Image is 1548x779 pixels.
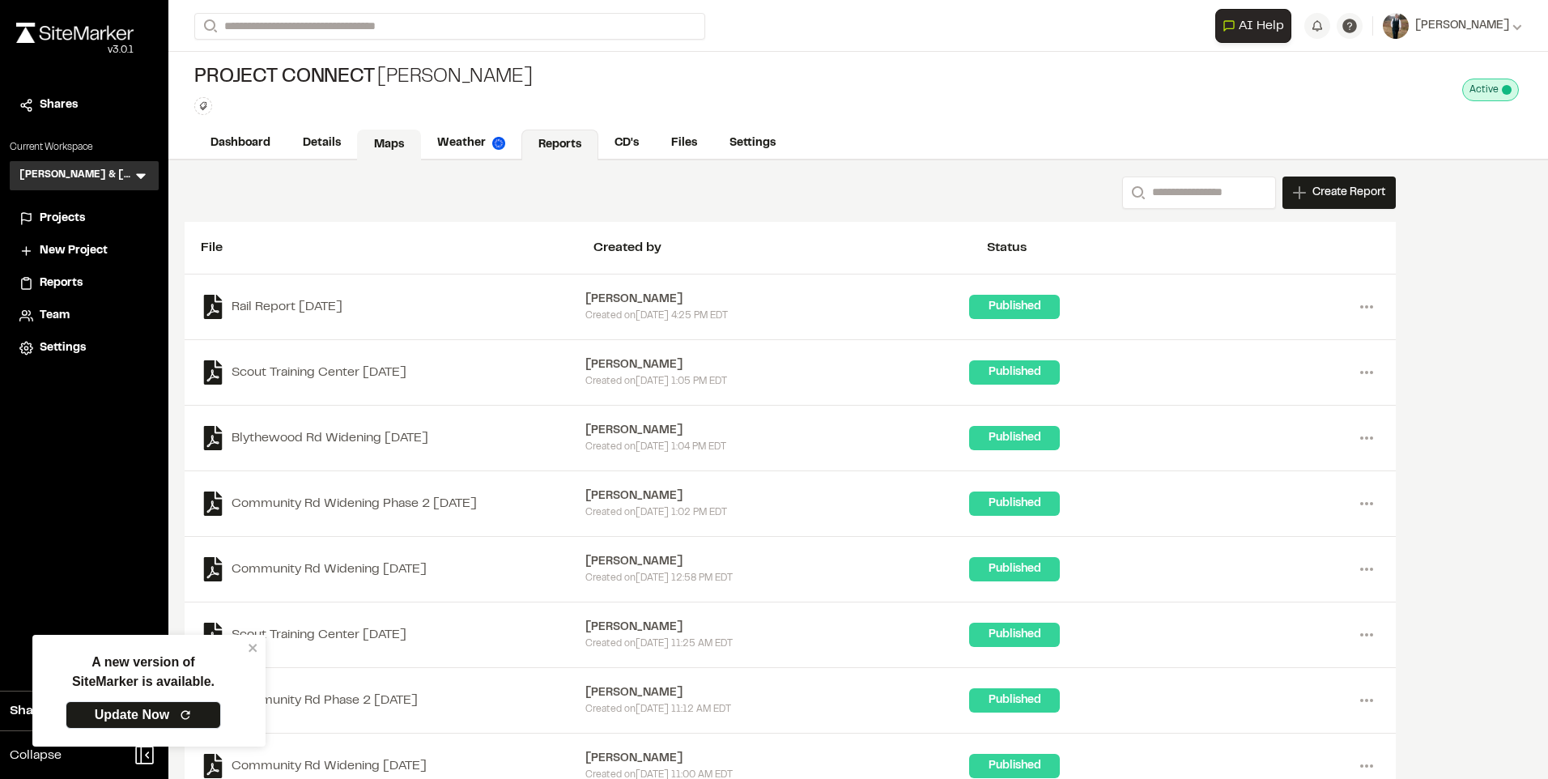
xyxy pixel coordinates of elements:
img: User [1383,13,1409,39]
a: Weather [421,128,521,159]
a: Shares [19,96,149,114]
span: Project Connect [194,65,374,91]
a: Team [19,307,149,325]
span: Active [1469,83,1499,97]
div: Published [969,688,1060,713]
a: Reports [521,130,598,160]
button: [PERSON_NAME] [1383,13,1522,39]
a: Community Rd Widening [DATE] [201,754,585,778]
a: Community Rd Widening [DATE] [201,557,585,581]
img: rebrand.png [16,23,134,43]
div: [PERSON_NAME] [194,65,532,91]
div: [PERSON_NAME] [585,750,970,768]
div: [PERSON_NAME] [585,356,970,374]
a: Reports [19,275,149,292]
a: CD's [598,128,655,159]
div: Created on [DATE] 4:25 PM EDT [585,309,970,323]
div: Oh geez...please don't... [16,43,134,57]
div: Created on [DATE] 11:25 AM EDT [585,636,970,651]
span: Share Workspace [10,701,118,721]
div: Created on [DATE] 1:04 PM EDT [585,440,970,454]
button: close [248,641,259,654]
div: [PERSON_NAME] [585,422,970,440]
a: Blythewood Rd Widening [DATE] [201,426,585,450]
h3: [PERSON_NAME] & [PERSON_NAME] [19,168,133,184]
a: Community Rd Widening Phase 2 [DATE] [201,492,585,516]
span: [PERSON_NAME] [1415,17,1509,35]
div: Status [987,238,1380,258]
span: Create Report [1312,184,1385,202]
div: Created on [DATE] 12:58 PM EDT [585,571,970,585]
div: File [201,238,593,258]
a: Scout Training Center [DATE] [201,623,585,647]
a: Community Rd Phase 2 [DATE] [201,688,585,713]
div: Published [969,492,1060,516]
div: Open AI Assistant [1215,9,1298,43]
div: Published [969,557,1060,581]
a: Projects [19,210,149,228]
a: Settings [713,128,792,159]
a: Update Now [66,701,221,729]
div: [PERSON_NAME] [585,619,970,636]
p: A new version of SiteMarker is available. [72,653,215,692]
div: Created on [DATE] 1:02 PM EDT [585,505,970,520]
div: This project is active and counting against your active project count. [1462,79,1519,101]
div: Published [969,426,1060,450]
a: Files [655,128,713,159]
a: Maps [357,130,421,160]
span: Shares [40,96,78,114]
a: Scout Training Center [DATE] [201,360,585,385]
div: Published [969,754,1060,778]
span: Team [40,307,70,325]
span: This project is active and counting against your active project count. [1502,85,1512,95]
div: [PERSON_NAME] [585,487,970,505]
span: AI Help [1239,16,1284,36]
a: Dashboard [194,128,287,159]
a: Details [287,128,357,159]
a: Rail Report [DATE] [201,295,585,319]
span: Collapse [10,746,62,765]
button: Search [194,13,223,40]
div: Created by [593,238,986,258]
button: Search [1122,177,1151,209]
div: [PERSON_NAME] [585,684,970,702]
button: Open AI Assistant [1215,9,1291,43]
span: Projects [40,210,85,228]
div: Published [969,623,1060,647]
div: Published [969,360,1060,385]
div: Created on [DATE] 1:05 PM EDT [585,374,970,389]
span: New Project [40,242,108,260]
span: Settings [40,339,86,357]
div: [PERSON_NAME] [585,291,970,309]
a: Settings [19,339,149,357]
p: Current Workspace [10,140,159,155]
div: [PERSON_NAME] [585,553,970,571]
div: Created on [DATE] 11:12 AM EDT [585,702,970,717]
button: Edit Tags [194,97,212,115]
div: Published [969,295,1060,319]
span: Reports [40,275,83,292]
a: New Project [19,242,149,260]
img: precipai.png [492,137,505,150]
